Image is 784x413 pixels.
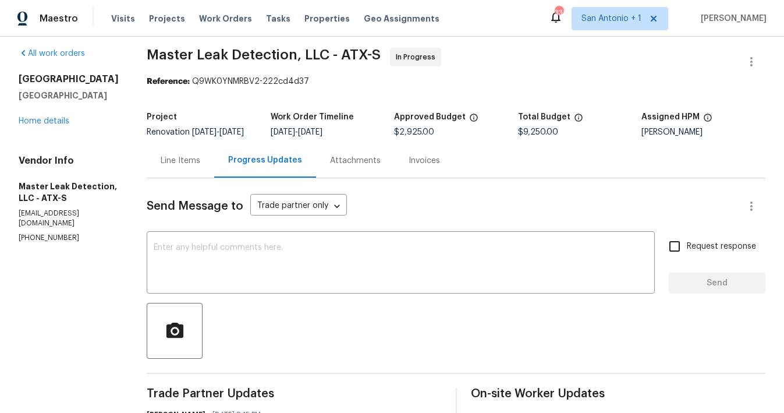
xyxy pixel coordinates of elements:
[581,13,641,24] span: San Antonio + 1
[330,155,381,167] div: Attachments
[696,13,767,24] span: [PERSON_NAME]
[40,13,78,24] span: Maestro
[19,73,119,85] h2: [GEOGRAPHIC_DATA]
[364,13,439,24] span: Geo Assignments
[394,113,466,121] h5: Approved Budget
[147,128,244,136] span: Renovation
[641,113,700,121] h5: Assigned HPM
[298,128,322,136] span: [DATE]
[19,50,85,58] a: All work orders
[19,233,119,243] p: [PHONE_NUMBER]
[147,113,177,121] h5: Project
[641,128,765,136] div: [PERSON_NAME]
[192,128,217,136] span: [DATE]
[271,128,322,136] span: -
[147,77,190,86] b: Reference:
[518,128,558,136] span: $9,250.00
[687,241,756,253] span: Request response
[555,7,563,19] div: 33
[703,113,712,128] span: The hpm assigned to this work order.
[271,128,295,136] span: [DATE]
[471,388,766,400] span: On-site Worker Updates
[518,113,570,121] h5: Total Budget
[192,128,244,136] span: -
[409,155,440,167] div: Invoices
[266,15,290,23] span: Tasks
[199,13,252,24] span: Work Orders
[250,197,347,216] div: Trade partner only
[19,181,119,204] h5: Master Leak Detection, LLC - ATX-S
[19,155,119,167] h4: Vendor Info
[111,13,135,24] span: Visits
[469,113,478,128] span: The total cost of line items that have been approved by both Opendoor and the Trade Partner. This...
[147,200,243,212] span: Send Message to
[19,90,119,101] h5: [GEOGRAPHIC_DATA]
[574,113,583,128] span: The total cost of line items that have been proposed by Opendoor. This sum includes line items th...
[394,128,434,136] span: $2,925.00
[396,51,440,63] span: In Progress
[219,128,244,136] span: [DATE]
[228,154,302,166] div: Progress Updates
[161,155,200,167] div: Line Items
[271,113,354,121] h5: Work Order Timeline
[147,388,442,400] span: Trade Partner Updates
[147,48,381,62] span: Master Leak Detection, LLC - ATX-S
[19,209,119,228] p: [EMAIL_ADDRESS][DOMAIN_NAME]
[304,13,350,24] span: Properties
[147,76,765,87] div: Q9WK0YNMRBV2-222cd4d37
[19,117,69,125] a: Home details
[149,13,185,24] span: Projects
